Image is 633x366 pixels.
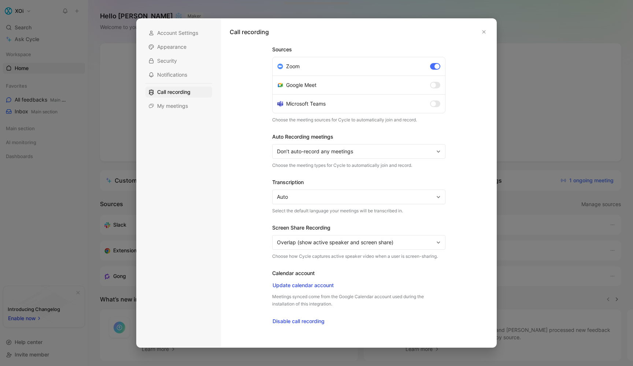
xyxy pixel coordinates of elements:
[277,99,326,108] div: Microsoft Teams
[145,41,212,52] div: Appearance
[272,281,334,290] button: Update calendar account
[277,238,434,247] span: Overlap (show active speaker and screen share)
[272,116,445,124] p: Choose the meeting sources for Cycle to automatically join and record.
[157,88,190,96] span: Call recording
[272,45,445,54] h3: Sources
[157,29,198,37] span: Account Settings
[157,102,188,110] span: My meetings
[145,55,212,66] div: Security
[272,316,325,326] button: Disable call recording
[272,253,445,260] p: Choose how Cycle captures active speaker video when a user is screen-sharing.
[272,207,445,215] p: Select the default language your meetings will be transcribed in.
[145,100,212,111] div: My meetings
[277,81,316,89] div: Google Meet
[157,57,177,65] span: Security
[145,28,212,39] div: Account Settings
[272,223,445,232] h3: Screen Share Recording
[272,269,445,278] h3: Calendar account
[272,162,445,169] p: Choose the meeting types for Cycle to automatically join and record.
[273,317,325,326] span: Disable call recording
[272,144,445,159] button: Don’t auto-record any meetings
[145,87,212,98] div: Call recording
[272,235,445,250] button: Overlap (show active speaker and screen share)
[157,43,186,51] span: Appearance
[230,28,269,36] h1: Call recording
[273,281,334,290] span: Update calendar account
[277,147,434,156] span: Don’t auto-record any meetings
[272,132,445,141] h3: Auto Recording meetings
[277,193,434,201] span: Auto
[272,190,445,204] button: Auto
[145,69,212,80] div: Notifications
[157,71,187,78] span: Notifications
[277,62,300,71] div: Zoom
[272,293,445,308] p: Meetings synced come from the Google Calendar account used during the installation of this integr...
[272,178,445,187] h3: Transcription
